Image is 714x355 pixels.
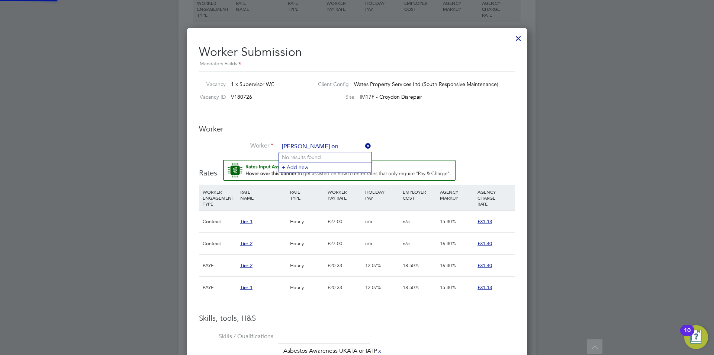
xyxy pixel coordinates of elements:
label: Client Config [312,81,349,88]
label: Site [312,93,354,100]
span: 12.07% [365,262,381,269]
div: Mandatory Fields [199,60,515,68]
label: Vacancy ID [196,93,226,100]
button: Open Resource Center, 10 new notifications [684,325,708,349]
div: Contract [201,211,238,232]
div: Hourly [288,211,326,232]
span: 15.30% [440,284,456,291]
h3: Rates [199,160,515,178]
span: n/a [403,240,410,247]
span: Tier 2 [240,240,253,247]
span: £31.13 [477,284,492,291]
div: £20.33 [326,277,363,298]
div: EMPLOYER COST [401,185,438,205]
span: 1 x Supervisor WC [231,81,274,88]
span: V180726 [231,93,252,100]
span: Wates Property Services Ltd (South Responsive Maintenance) [354,81,498,88]
div: WORKER ENGAGEMENT TYPE [201,185,238,210]
span: £31.40 [477,262,492,269]
div: 10 [684,330,691,340]
span: 15.30% [440,218,456,225]
div: AGENCY CHARGE RATE [476,185,513,210]
span: 16.30% [440,262,456,269]
span: Tier 1 [240,218,253,225]
span: n/a [403,218,410,225]
div: Hourly [288,277,326,298]
div: HOLIDAY PAY [363,185,401,205]
span: £31.40 [477,240,492,247]
span: IM17F - Croydon Disrepair [360,93,422,100]
span: Tier 1 [240,284,253,291]
label: Skills / Qualifications [199,333,273,340]
li: + Add new [279,162,372,172]
span: 12.07% [365,284,381,291]
div: £27.00 [326,211,363,232]
span: n/a [365,240,372,247]
div: Hourly [288,255,326,276]
h3: Worker [199,124,515,134]
input: Search for... [279,141,371,152]
div: WORKER PAY RATE [326,185,363,205]
h2: Worker Submission [199,39,515,68]
div: Contract [201,233,238,254]
span: 16.30% [440,240,456,247]
span: 18.50% [403,262,419,269]
div: PAYE [201,277,238,298]
span: £31.13 [477,218,492,225]
h3: Skills, tools, H&S [199,313,515,323]
span: 18.50% [403,284,419,291]
span: Tier 2 [240,262,253,269]
div: AGENCY MARKUP [438,185,476,205]
button: Rate Assistant [223,160,456,181]
div: £20.33 [326,255,363,276]
span: n/a [365,218,372,225]
label: Worker [199,142,273,150]
li: No results found [279,152,372,162]
label: Vacancy [196,81,226,88]
div: £27.00 [326,233,363,254]
div: RATE NAME [238,185,288,205]
div: Hourly [288,233,326,254]
div: RATE TYPE [288,185,326,205]
div: PAYE [201,255,238,276]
